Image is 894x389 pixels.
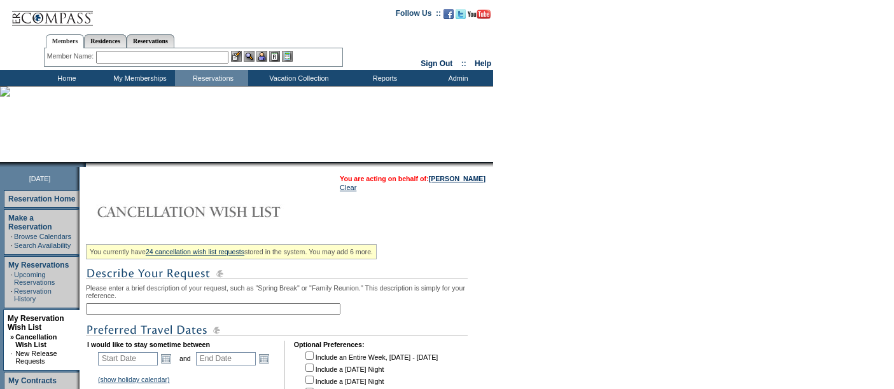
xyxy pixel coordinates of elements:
[175,70,248,86] td: Reservations
[178,350,193,367] td: and
[456,13,466,20] a: Follow us on Twitter
[429,175,485,182] a: [PERSON_NAME]
[11,287,13,303] td: ·
[244,51,255,62] img: View
[8,376,57,385] a: My Contracts
[159,351,173,365] a: Open the calendar popup.
[8,194,75,203] a: Reservation Home
[98,376,170,383] a: (show holiday calendar)
[256,51,267,62] img: Impersonate
[421,59,452,68] a: Sign Out
[10,333,14,341] b: »
[11,233,13,240] td: ·
[420,70,493,86] td: Admin
[444,9,454,19] img: Become our fan on Facebook
[282,51,293,62] img: b_calculator.gif
[396,8,441,23] td: Follow Us ::
[11,271,13,286] td: ·
[86,162,87,167] img: blank.gif
[86,244,377,259] div: You currently have stored in the system. You may add 6 more.
[87,341,210,348] b: I would like to stay sometime between
[8,214,52,231] a: Make a Reservation
[340,184,356,191] a: Clear
[294,341,365,348] b: Optional Preferences:
[14,271,55,286] a: Upcoming Reservations
[475,59,491,68] a: Help
[81,162,86,167] img: promoShadowLeftCorner.gif
[444,13,454,20] a: Become our fan on Facebook
[14,233,71,240] a: Browse Calendars
[196,352,256,365] input: Date format: M/D/Y. Shortcut keys: [T] for Today. [UP] or [.] for Next Day. [DOWN] or [,] for Pre...
[8,314,64,332] a: My Reservation Wish List
[269,51,280,62] img: Reservations
[11,242,13,249] td: ·
[146,248,244,256] a: 24 cancellation wish list requests
[127,34,174,48] a: Reservations
[102,70,175,86] td: My Memberships
[86,199,340,224] img: Cancellation Wish List
[15,350,57,365] a: New Release Requests
[29,70,102,86] td: Home
[14,287,52,303] a: Reservation History
[456,9,466,19] img: Follow us on Twitter
[15,333,57,348] a: Cancellation Wish List
[10,350,14,365] td: ·
[8,261,69,270] a: My Reservations
[248,70,347,86] td: Vacation Collection
[46,34,85,48] a: Members
[257,351,271,365] a: Open the calendar popup.
[461,59,466,68] span: ::
[347,70,420,86] td: Reports
[468,13,491,20] a: Subscribe to our YouTube Channel
[231,51,242,62] img: b_edit.gif
[468,10,491,19] img: Subscribe to our YouTube Channel
[84,34,127,48] a: Residences
[47,51,96,62] div: Member Name:
[98,352,158,365] input: Date format: M/D/Y. Shortcut keys: [T] for Today. [UP] or [.] for Next Day. [DOWN] or [,] for Pre...
[340,175,485,182] span: You are acting on behalf of:
[14,242,71,249] a: Search Availability
[29,175,51,182] span: [DATE]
